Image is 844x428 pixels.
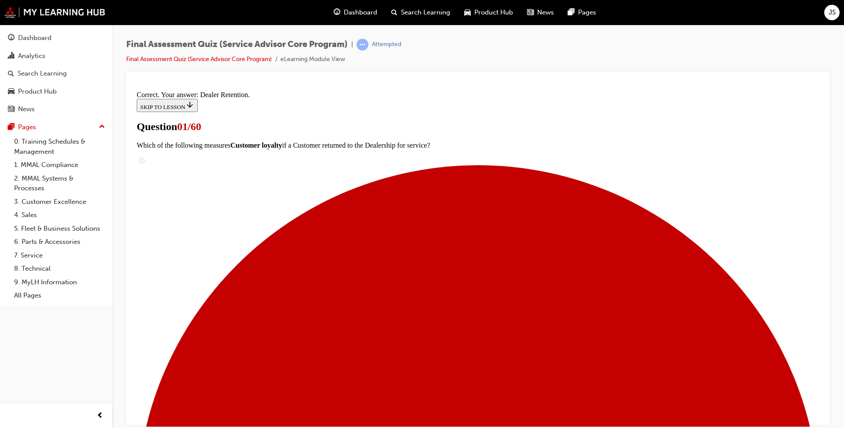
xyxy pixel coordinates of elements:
[8,52,15,60] span: chart-icon
[11,135,109,158] a: 0. Training Schedules & Management
[97,410,103,421] span: prev-icon
[8,105,15,113] span: news-icon
[7,16,61,23] span: SKIP TO LESSON
[829,7,836,18] span: JS
[11,222,109,236] a: 5. Fleet & Business Solutions
[4,101,109,117] a: News
[8,88,15,96] span: car-icon
[357,39,368,51] span: learningRecordVerb_ATTEMPT-icon
[4,65,109,82] a: Search Learning
[126,40,348,50] span: Final Assessment Quiz (Service Advisor Core Program)
[18,87,57,97] div: Product Hub
[11,262,109,276] a: 8. Technical
[280,54,345,65] li: eLearning Module View
[4,30,109,46] a: Dashboard
[4,119,109,135] button: Pages
[401,7,450,18] span: Search Learning
[520,4,561,22] a: news-iconNews
[578,7,596,18] span: Pages
[4,28,109,119] button: DashboardAnalyticsSearch LearningProduct HubNews
[11,158,109,172] a: 1. MMAL Compliance
[8,34,15,42] span: guage-icon
[372,40,401,49] div: Attempted
[8,70,14,78] span: search-icon
[11,289,109,302] a: All Pages
[568,7,575,18] span: pages-icon
[527,7,534,18] span: news-icon
[126,55,272,63] a: Final Assessment Quiz (Service Advisor Core Program)
[11,195,109,209] a: 3. Customer Excellence
[11,249,109,262] a: 7. Service
[391,7,397,18] span: search-icon
[327,4,384,22] a: guage-iconDashboard
[8,123,15,131] span: pages-icon
[18,69,67,79] div: Search Learning
[18,33,51,43] div: Dashboard
[4,7,105,18] img: mmal
[4,11,65,25] button: SKIP TO LESSON
[351,40,353,50] span: |
[457,4,520,22] a: car-iconProduct Hub
[4,4,686,11] div: Correct. Your answer: Dealer Retention.
[4,48,109,64] a: Analytics
[824,5,840,20] button: JS
[18,51,45,61] div: Analytics
[537,7,554,18] span: News
[334,7,340,18] span: guage-icon
[11,235,109,249] a: 6. Parts & Accessories
[11,208,109,222] a: 4. Sales
[11,276,109,289] a: 9. MyLH Information
[4,83,109,100] a: Product Hub
[474,7,513,18] span: Product Hub
[18,104,35,114] div: News
[384,4,457,22] a: search-iconSearch Learning
[99,121,105,133] span: up-icon
[561,4,603,22] a: pages-iconPages
[344,7,377,18] span: Dashboard
[18,122,36,132] div: Pages
[11,172,109,195] a: 2. MMAL Systems & Processes
[464,7,471,18] span: car-icon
